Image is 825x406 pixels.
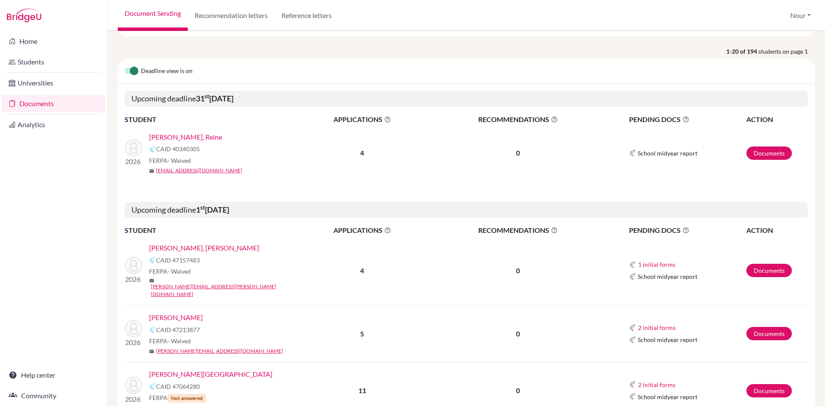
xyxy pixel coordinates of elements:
span: School midyear report [638,149,697,158]
strong: 1-20 of 194 [726,47,758,56]
th: STUDENT [125,114,296,125]
span: mail [149,349,154,354]
span: FERPA [149,393,206,403]
span: PENDING DOCS [629,225,746,235]
sup: st [200,204,205,211]
p: 0 [428,385,608,396]
a: [PERSON_NAME], Reine [149,132,222,142]
img: Common App logo [629,273,636,280]
p: 2026 [125,394,142,404]
span: FERPA [149,156,191,165]
b: 5 [360,330,364,338]
img: Common App logo [149,383,156,390]
img: Bridge-U [7,9,41,22]
a: Help center [2,366,105,384]
span: - Waived [168,337,191,345]
th: ACTION [746,114,808,125]
a: Home [2,33,105,50]
span: APPLICATIONS [297,225,428,235]
span: - Waived [168,157,191,164]
img: Al Habbal, Reine [125,139,142,156]
a: Documents [746,384,792,397]
span: APPLICATIONS [297,114,428,125]
span: mail [149,278,154,283]
img: Common App logo [149,256,156,263]
b: 31 [DATE] [196,94,233,103]
button: 2 initial forms [638,380,676,390]
img: Common App logo [629,381,636,388]
span: students on page 1 [758,47,815,56]
p: 2026 [125,274,142,284]
b: 4 [360,149,364,157]
img: Common App logo [629,336,636,343]
span: Not answered [168,394,206,403]
button: 1 initial forms [638,259,676,269]
span: School midyear report [638,335,697,344]
a: Documents [746,264,792,277]
p: 0 [428,148,608,158]
b: 1 [DATE] [196,205,229,214]
a: [PERSON_NAME] [149,312,203,323]
span: FERPA [149,336,191,345]
th: ACTION [746,225,808,236]
span: CAID 40340305 [156,144,200,153]
img: Common App logo [629,150,636,156]
img: Ahmed, Rahman [125,257,142,274]
a: [PERSON_NAME][EMAIL_ADDRESS][DOMAIN_NAME] [156,347,283,355]
span: PENDING DOCS [629,114,746,125]
h5: Upcoming deadline [125,202,808,218]
a: Analytics [2,116,105,133]
button: 2 initial forms [638,323,676,333]
h5: Upcoming deadline [125,91,808,107]
b: 11 [358,386,366,394]
b: 4 [360,266,364,275]
span: CAID 47157483 [156,256,200,265]
span: FERPA [149,267,191,276]
span: Deadline view is on [141,66,192,76]
span: RECOMMENDATIONS [428,225,608,235]
img: Otabashi, Lamar [125,320,142,337]
img: Common App logo [629,324,636,331]
img: Common App logo [629,261,636,268]
a: Documents [746,147,792,160]
a: Students [2,53,105,70]
span: CAID 47213877 [156,325,200,334]
a: [EMAIL_ADDRESS][DOMAIN_NAME] [156,167,242,174]
a: Documents [746,327,792,340]
img: Common App logo [149,146,156,153]
button: Nour [786,7,815,24]
span: School midyear report [638,272,697,281]
a: Community [2,387,105,404]
p: 2026 [125,156,142,167]
th: STUDENT [125,225,296,236]
sup: st [205,93,209,100]
a: Documents [2,95,105,112]
p: 2026 [125,337,142,348]
a: [PERSON_NAME], [PERSON_NAME] [149,243,259,253]
a: [PERSON_NAME][EMAIL_ADDRESS][PERSON_NAME][DOMAIN_NAME] [151,283,302,298]
span: mail [149,168,154,174]
img: Common App logo [149,326,156,333]
img: Zidan, Dalia [125,377,142,394]
span: - Waived [168,268,191,275]
p: 0 [428,266,608,276]
span: School midyear report [638,392,697,401]
span: RECOMMENDATIONS [428,114,608,125]
p: 0 [428,329,608,339]
a: [PERSON_NAME][GEOGRAPHIC_DATA] [149,369,272,379]
a: Universities [2,74,105,92]
span: CAID 47064280 [156,382,200,391]
img: Common App logo [629,393,636,400]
